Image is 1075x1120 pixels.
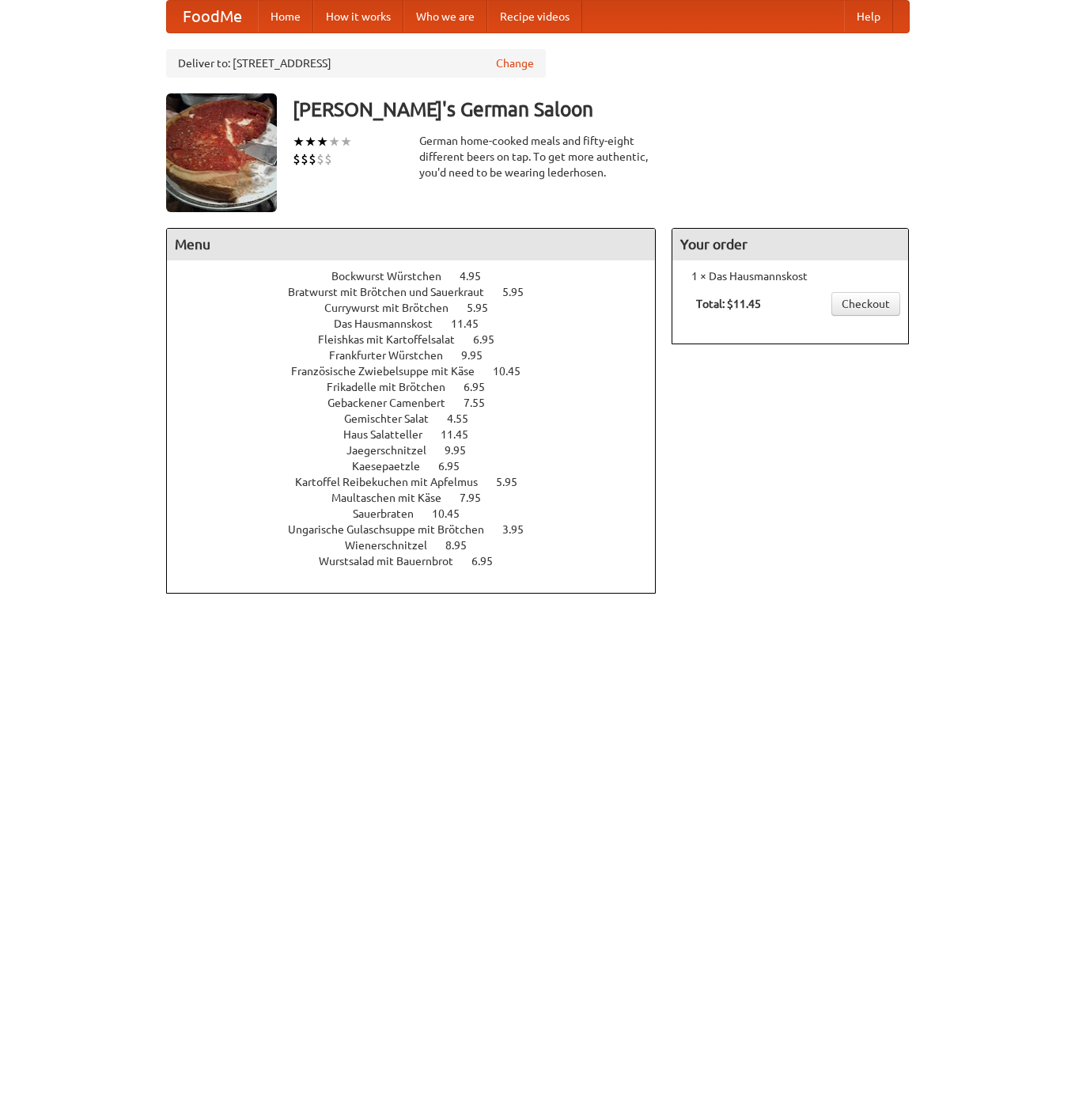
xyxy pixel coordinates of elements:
li: ★ [293,133,305,150]
a: Checkout [831,292,900,316]
a: Ungarische Gulaschsuppe mit Brötchen 3.95 [288,523,553,536]
span: Ungarische Gulaschsuppe mit Brötchen [288,523,500,536]
span: 6.95 [438,460,475,473]
span: 6.95 [471,555,509,568]
li: $ [324,150,332,168]
li: $ [301,150,308,168]
span: Sauerbraten [353,507,430,520]
img: angular.jpg [166,93,277,212]
span: 11.45 [441,428,484,441]
a: Kartoffel Reibekuchen mit Apfelmus 5.95 [295,476,547,488]
h3: [PERSON_NAME]'s German Saloon [293,93,910,125]
span: Gebackener Camenbert [327,397,461,409]
span: 7.55 [464,397,501,409]
span: Gemischter Salat [344,412,445,425]
a: Recipe videos [487,1,582,32]
a: Fleishkas mit Kartoffelsalat 6.95 [318,333,524,346]
span: Frankfurter Würstchen [329,349,459,362]
h4: Your order [672,229,908,260]
a: Currywurst mit Brötchen 5.95 [324,302,517,314]
span: Das Hausmannskost [334,317,449,330]
div: Deliver to: [STREET_ADDRESS] [166,49,546,78]
a: Frikadelle mit Brötchen 6.95 [327,381,514,393]
a: Frankfurter Würstchen 9.95 [329,349,512,362]
span: 11.45 [451,317,494,330]
a: Wurstsalad mit Bauernbrot 6.95 [319,555,522,568]
span: Fleishkas mit Kartoffelsalat [318,333,471,346]
span: Frikadelle mit Brötchen [327,381,461,393]
span: Kaesepaetzle [352,460,436,473]
span: Currywurst mit Brötchen [324,302,464,314]
a: Home [258,1,313,32]
li: ★ [340,133,352,150]
span: Haus Salatteller [343,428,438,441]
li: 1 × Das Hausmannskost [680,268,900,284]
a: FoodMe [167,1,258,32]
span: 5.95 [502,286,539,298]
a: Haus Salatteller 11.45 [343,428,498,441]
a: Maultaschen mit Käse 7.95 [331,492,510,504]
li: $ [316,150,324,168]
span: Französische Zwiebelsuppe mit Käse [291,365,490,378]
a: Who we are [403,1,487,32]
h4: Menu [167,229,656,260]
b: Total: $11.45 [696,298,761,310]
a: Französische Zwiebelsuppe mit Käse 10.45 [291,365,550,378]
span: 3.95 [502,523,539,536]
span: 7.95 [460,492,497,504]
a: Kaesepaetzle 6.95 [352,460,489,473]
a: How it works [313,1,403,32]
span: Kartoffel Reibekuchen mit Apfelmus [295,476,494,488]
span: 8.95 [445,539,483,552]
li: $ [293,150,301,168]
span: 4.55 [447,412,484,425]
a: Das Hausmannskost 11.45 [334,317,508,330]
span: 9.95 [461,349,498,362]
span: 10.45 [493,365,536,378]
span: 9.95 [445,444,482,457]
span: Bratwurst mit Brötchen und Sauerkraut [288,286,500,298]
span: Maultaschen mit Käse [331,492,457,504]
a: Help [844,1,893,32]
span: 6.95 [464,381,501,393]
a: Wienerschnitzel 8.95 [345,539,496,552]
li: ★ [328,133,340,150]
a: Jaegerschnitzel 9.95 [346,444,495,457]
span: 10.45 [432,507,475,520]
span: 6.95 [473,333,510,346]
span: 5.95 [467,302,504,314]
span: 5.95 [496,476,533,488]
li: ★ [316,133,328,150]
li: $ [308,150,316,168]
a: Sauerbraten 10.45 [353,507,489,520]
span: Bockwurst Würstchen [331,270,457,283]
li: ★ [305,133,316,150]
a: Gemischter Salat 4.55 [344,412,498,425]
span: Wienerschnitzel [345,539,443,552]
a: Change [496,55,534,71]
a: Bratwurst mit Brötchen und Sauerkraut 5.95 [288,286,553,298]
a: Gebackener Camenbert 7.55 [327,397,514,409]
div: German home-cooked meals and fifty-eight different beers on tap. To get more authentic, you'd nee... [419,133,657,180]
a: Bockwurst Würstchen 4.95 [331,270,510,283]
span: Wurstsalad mit Bauernbrot [319,555,469,568]
span: Jaegerschnitzel [346,444,442,457]
span: 4.95 [460,270,497,283]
